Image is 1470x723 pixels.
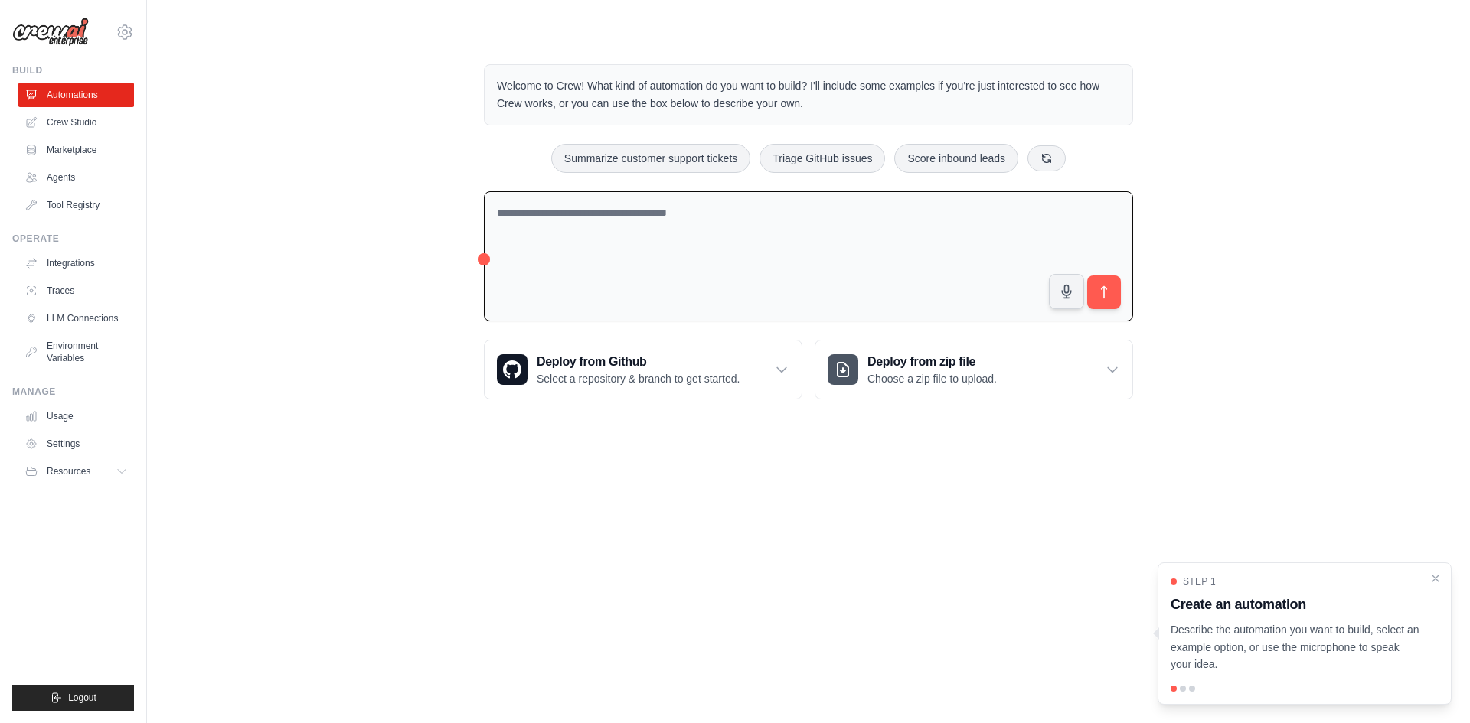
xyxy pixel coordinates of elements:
[18,138,134,162] a: Marketplace
[47,465,90,477] span: Resources
[18,306,134,331] a: LLM Connections
[537,353,740,371] h3: Deploy from Github
[12,233,134,245] div: Operate
[497,77,1120,112] p: Welcome to Crew! What kind of automation do you want to build? I'll include some examples if you'...
[18,165,134,190] a: Agents
[537,371,740,386] p: Select a repository & branch to get started.
[68,692,96,704] span: Logout
[12,64,134,77] div: Build
[867,371,997,386] p: Choose a zip file to upload.
[551,144,750,173] button: Summarize customer support tickets
[18,278,134,303] a: Traces
[12,18,89,47] img: Logo
[1171,621,1420,673] p: Describe the automation you want to build, select an example option, or use the microphone to spe...
[1171,594,1420,615] h3: Create an automation
[18,251,134,275] a: Integrations
[18,110,134,135] a: Crew Studio
[759,144,885,173] button: Triage GitHub issues
[18,334,134,370] a: Environment Variables
[12,685,134,711] button: Logout
[18,432,134,456] a: Settings
[18,193,134,217] a: Tool Registry
[1429,572,1442,585] button: Close walkthrough
[18,459,134,484] button: Resources
[894,144,1018,173] button: Score inbound leads
[18,404,134,428] a: Usage
[1183,575,1216,588] span: Step 1
[867,353,997,371] h3: Deploy from zip file
[18,83,134,107] a: Automations
[12,386,134,398] div: Manage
